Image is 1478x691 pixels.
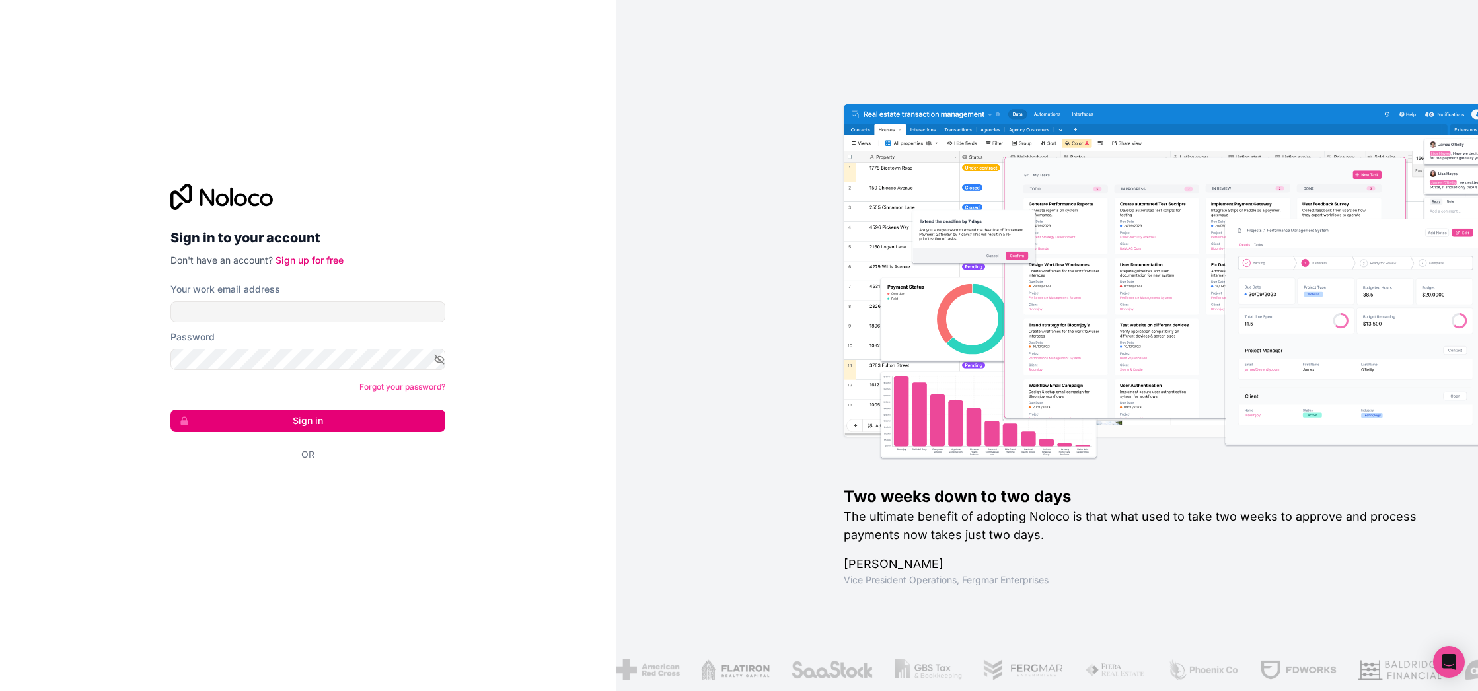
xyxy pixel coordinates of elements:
[1165,659,1236,680] img: /assets/phoenix-BREaitsQ.png
[788,659,871,680] img: /assets/saastock-C6Zbiodz.png
[170,410,445,432] button: Sign in
[359,382,445,392] a: Forgot your password?
[844,507,1436,544] h2: The ultimate benefit of adopting Noloco is that what used to take two weeks to approve and proces...
[170,349,445,370] input: Password
[980,659,1061,680] img: /assets/fergmar-CudnrXN5.png
[844,486,1436,507] h1: Two weeks down to two days
[892,659,959,680] img: /assets/gbstax-C-GtDUiK.png
[164,476,441,505] iframe: Sign in with Google Button
[1082,659,1144,680] img: /assets/fiera-fwj2N5v4.png
[170,254,273,266] span: Don't have an account?
[276,254,344,266] a: Sign up for free
[1355,659,1441,680] img: /assets/baldridge-DxmPIwAm.png
[170,226,445,250] h2: Sign in to your account
[844,573,1436,587] h1: Vice President Operations , Fergmar Enterprises
[301,448,314,461] span: Or
[170,283,280,296] label: Your work email address
[170,301,445,322] input: Email address
[613,659,677,680] img: /assets/american-red-cross-BAupjrZR.png
[844,555,1436,573] h1: [PERSON_NAME]
[1257,659,1335,680] img: /assets/fdworks-Bi04fVtw.png
[170,330,215,344] label: Password
[1433,646,1465,678] div: Open Intercom Messenger
[698,659,767,680] img: /assets/flatiron-C8eUkumj.png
